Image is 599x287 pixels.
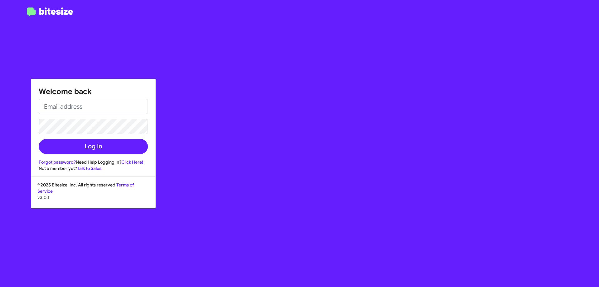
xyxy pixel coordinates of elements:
div: Not a member yet? [39,165,148,171]
input: Email address [39,99,148,114]
a: Click Here! [121,159,143,165]
button: Log In [39,139,148,154]
a: Forgot password? [39,159,76,165]
p: v3.0.1 [37,194,149,200]
div: © 2025 Bitesize, Inc. All rights reserved. [31,182,155,208]
a: Talk to Sales! [77,166,103,171]
h1: Welcome back [39,87,148,96]
div: Need Help Logging In? [39,159,148,165]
